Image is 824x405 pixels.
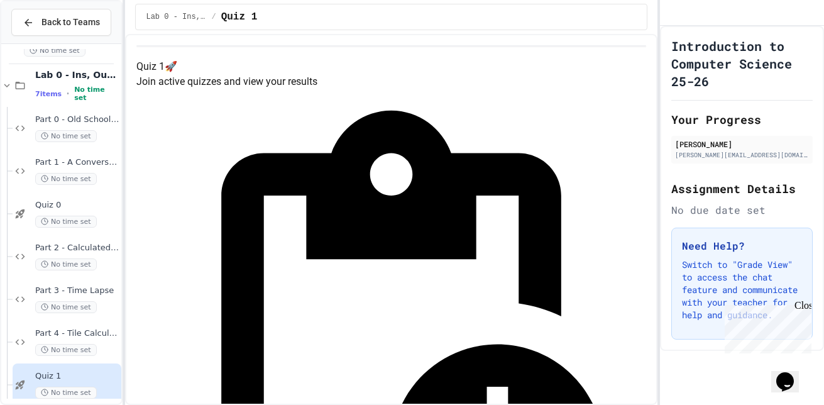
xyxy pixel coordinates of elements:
[67,89,69,99] span: •
[675,150,809,160] div: [PERSON_NAME][EMAIL_ADDRESS][DOMAIN_NAME]
[771,355,811,392] iframe: chat widget
[136,74,646,89] p: Join active quizzes and view your results
[35,301,97,313] span: No time set
[35,328,119,339] span: Part 4 - Tile Calculator
[24,45,85,57] span: No time set
[146,12,206,22] span: Lab 0 - Ins, Outs and a Little Math
[74,86,119,102] span: No time set
[675,138,809,150] div: [PERSON_NAME]
[35,114,119,125] span: Part 0 - Old School Printer
[35,344,97,356] span: No time set
[35,286,119,296] span: Part 3 - Time Lapse
[671,180,813,197] h2: Assignment Details
[720,300,811,353] iframe: chat widget
[35,69,119,80] span: Lab 0 - Ins, Outs and a Little Math
[682,258,802,321] p: Switch to "Grade View" to access the chat feature and communicate with your teacher for help and ...
[136,59,646,74] h4: Quiz 1 🚀
[35,90,62,98] span: 7 items
[41,16,100,29] span: Back to Teams
[35,258,97,270] span: No time set
[35,216,97,228] span: No time set
[11,9,111,36] button: Back to Teams
[211,12,216,22] span: /
[35,173,97,185] span: No time set
[671,111,813,128] h2: Your Progress
[671,203,813,218] div: No due date set
[671,37,813,90] h1: Introduction to Computer Science 25-26
[35,387,97,399] span: No time set
[35,157,119,168] span: Part 1 - A Conversation
[35,371,119,382] span: Quiz 1
[35,130,97,142] span: No time set
[682,238,802,253] h3: Need Help?
[35,200,119,211] span: Quiz 0
[5,5,87,80] div: Chat with us now!Close
[35,243,119,253] span: Part 2 - Calculated Rectangle
[221,9,258,25] span: Quiz 1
